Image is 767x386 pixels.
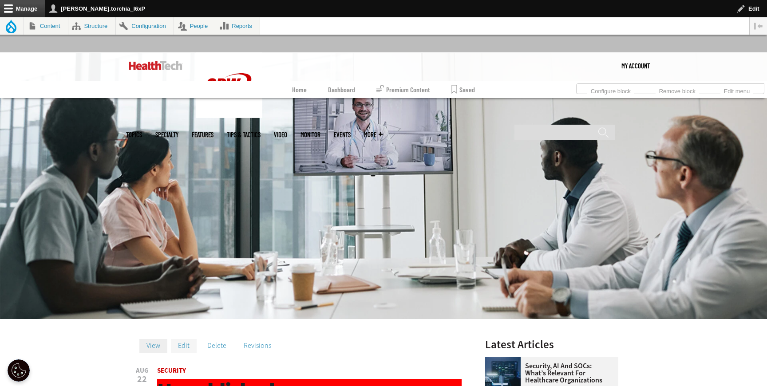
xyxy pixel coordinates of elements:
a: CDW [196,111,262,120]
a: Content [24,17,68,35]
a: Structure [68,17,115,35]
a: Edit menu [720,85,753,95]
a: Configure block [587,85,634,95]
span: Topics [126,131,142,138]
a: MonITor [300,131,320,138]
button: Vertical orientation [750,17,767,35]
a: Remove block [656,85,699,95]
a: Delete [200,339,233,352]
a: security team in high-tech computer room [485,357,525,364]
a: Dashboard [328,81,355,98]
a: Security [157,366,186,375]
span: 22 [135,375,149,384]
a: Tips & Tactics [227,131,261,138]
img: Home [129,61,182,70]
div: Cookie Settings [8,359,30,382]
a: People [174,17,216,35]
span: More [364,131,383,138]
a: Revisions [237,339,278,352]
a: Events [334,131,351,138]
a: Video [274,131,287,138]
a: Security, AI and SOCs: What’s Relevant for Healthcare Organizations [485,362,613,384]
a: Home [292,81,307,98]
img: Home [196,52,262,118]
a: Configuration [116,17,174,35]
button: Open Preferences [8,359,30,382]
div: User menu [621,52,650,79]
a: Saved [451,81,475,98]
span: Aug [135,367,149,374]
span: Specialty [155,131,178,138]
a: Reports [216,17,260,35]
a: Features [192,131,213,138]
a: Premium Content [376,81,430,98]
h3: Latest Articles [485,339,618,350]
a: Edit [171,339,197,352]
a: My Account [621,52,650,79]
a: View [139,339,167,352]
